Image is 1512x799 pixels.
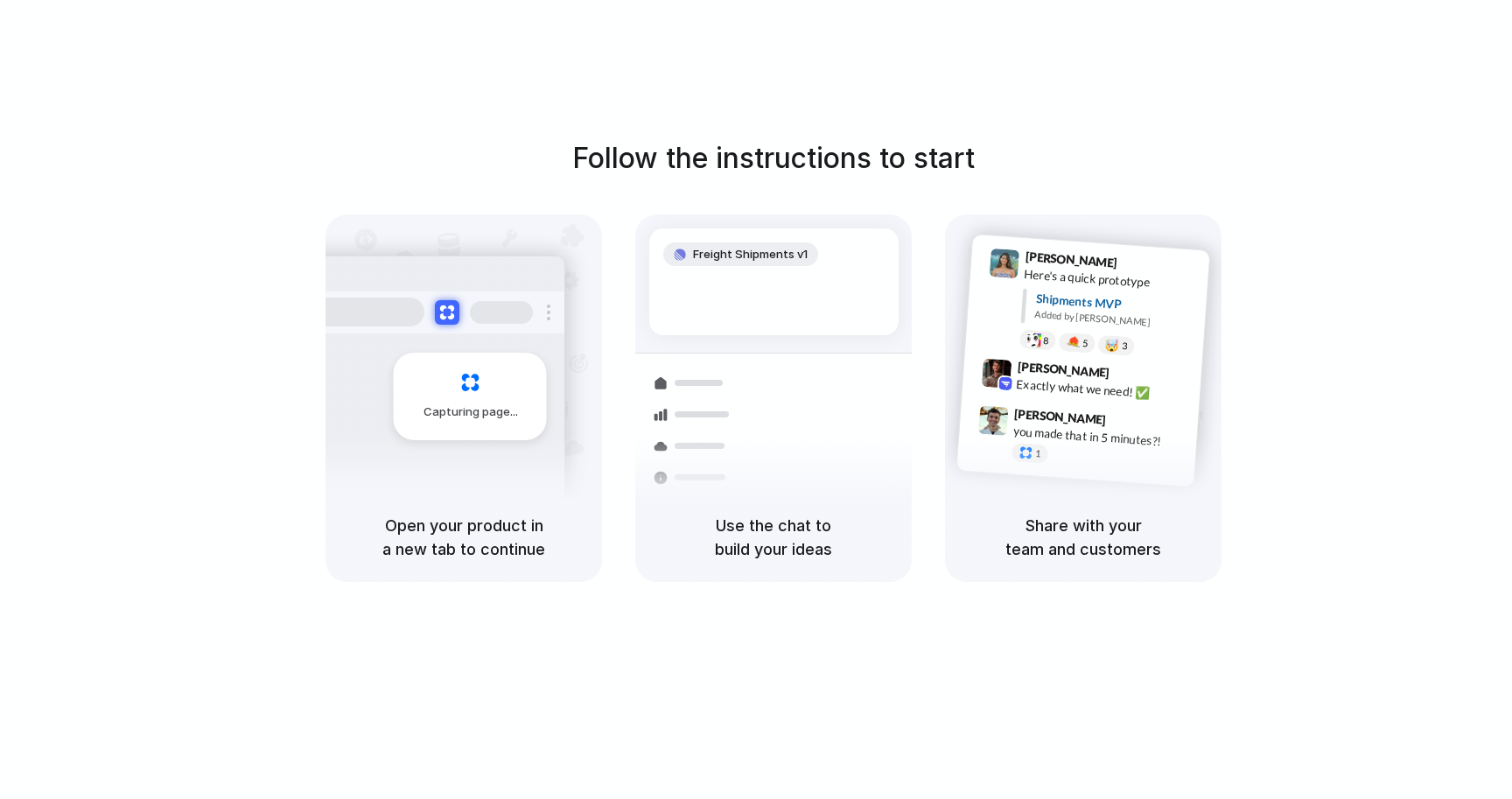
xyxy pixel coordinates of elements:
span: 3 [1122,341,1128,351]
span: Freight Shipments v1 [693,246,808,263]
span: 5 [1082,339,1088,348]
span: Capturing page [423,403,521,421]
h5: Use the chat to build your ideas [656,514,891,561]
div: Exactly what we need! ✅ [1016,375,1191,404]
span: 1 [1035,449,1041,459]
h5: Open your product in a new tab to continue [346,514,581,561]
span: 9:41 AM [1123,255,1158,276]
div: 🤯 [1105,339,1120,352]
div: you made that in 5 minutes?! [1012,422,1187,452]
span: [PERSON_NAME] [1025,247,1117,272]
span: [PERSON_NAME] [1014,403,1107,429]
span: [PERSON_NAME] [1017,357,1109,382]
h5: Share with your team and customers [966,514,1200,561]
div: Shipments MVP [1035,290,1197,319]
span: 9:42 AM [1115,365,1151,386]
div: Here's a quick prototype [1024,265,1199,295]
span: 8 [1043,335,1049,345]
span: 9:47 AM [1111,412,1147,433]
div: Added by [PERSON_NAME] [1034,307,1195,333]
h1: Follow the instructions to start [572,137,975,179]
